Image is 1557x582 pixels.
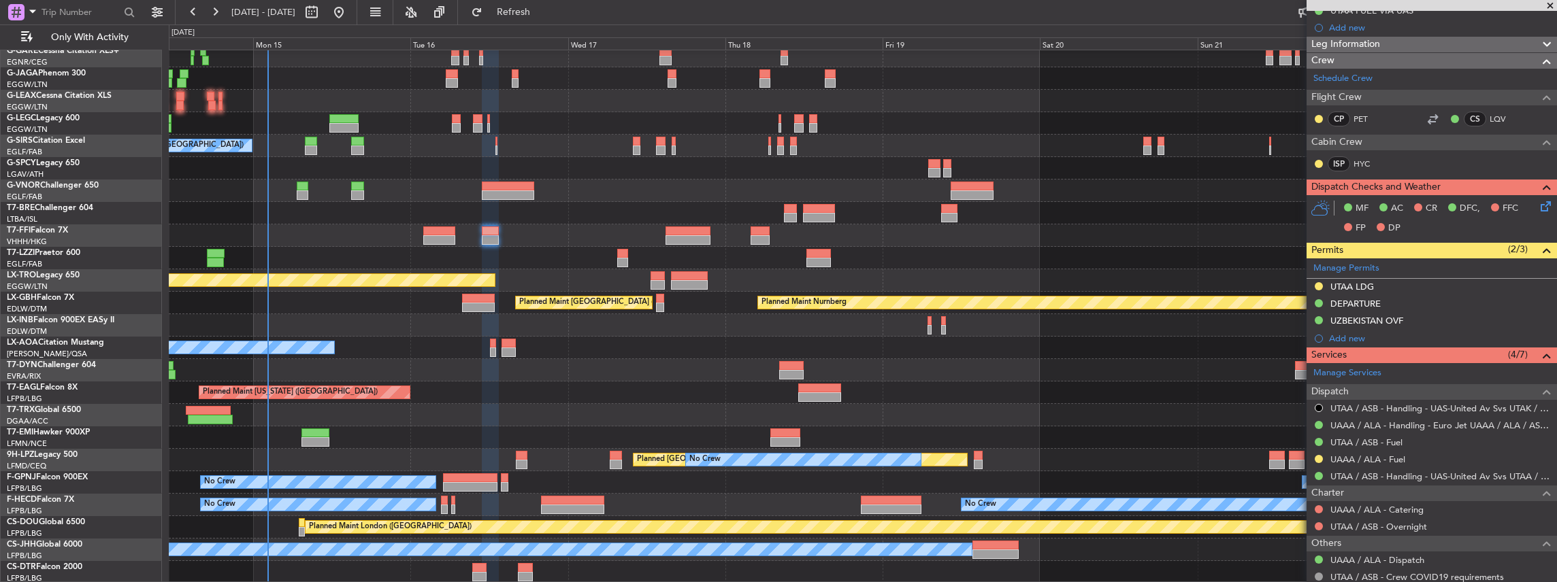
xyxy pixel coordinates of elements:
[7,316,114,324] a: LX-INBFalcon 900EX EASy II
[7,249,80,257] a: T7-LZZIPraetor 600
[1508,242,1528,256] span: (2/3)
[1311,347,1347,363] span: Services
[7,518,85,526] a: CS-DOUGlobal 6500
[7,159,80,167] a: G-SPCYLegacy 650
[1388,222,1400,235] span: DP
[7,339,38,347] span: LX-AOA
[1306,472,1337,492] div: No Crew
[7,182,40,190] span: G-VNOR
[1311,243,1343,258] span: Permits
[7,259,42,269] a: EGLF/FAB
[7,496,74,504] a: F-HECDFalcon 7X
[1356,222,1366,235] span: FP
[1311,53,1334,69] span: Crew
[7,316,33,324] span: LX-INB
[7,551,42,561] a: LFPB/LBG
[7,80,48,90] a: EGGW/LTN
[7,541,82,549] a: CS-JHHGlobal 6000
[7,249,35,257] span: T7-LZZI
[7,159,36,167] span: G-SPCY
[7,69,38,78] span: G-JAGA
[1330,403,1550,414] a: UTAA / ASB - Handling - UAS-United Av Svs UTAK / KRW
[7,428,33,437] span: T7-EMI
[1328,156,1350,171] div: ISP
[410,37,568,50] div: Tue 16
[1330,554,1424,566] a: UAAA / ALA - Dispatch
[1490,113,1520,125] a: LQV
[1330,315,1403,326] div: UZBEKISTAN OVF
[1426,202,1437,216] span: CR
[99,135,244,156] div: No Crew London ([GEOGRAPHIC_DATA])
[7,483,42,494] a: LFPB/LBG
[35,33,144,42] span: Only With Activity
[7,473,88,481] a: F-GPNJFalcon 900EX
[465,1,546,23] button: Refresh
[1313,72,1373,86] a: Schedule Crew
[1313,262,1379,275] a: Manage Permits
[7,406,35,414] span: T7-TRX
[7,528,42,538] a: LFPB/LBG
[7,371,41,381] a: EVRA/RIX
[761,292,847,313] div: Planned Maint Nurnberg
[637,449,830,470] div: Planned [GEOGRAPHIC_DATA] ([GEOGRAPHIC_DATA])
[7,57,48,67] a: EGNR/CEG
[7,304,47,314] a: EDLW/DTM
[1354,113,1384,125] a: PET
[7,114,36,122] span: G-LEGC
[1311,485,1344,501] span: Charter
[7,339,104,347] a: LX-AOACitation Mustang
[7,114,80,122] a: G-LEGCLegacy 600
[7,361,96,369] a: T7-DYNChallenger 604
[7,137,85,145] a: G-SIRSCitation Excel
[7,326,47,337] a: EDLW/DTM
[7,182,99,190] a: G-VNORChallenger 650
[7,226,31,235] span: T7-FFI
[7,92,112,100] a: G-LEAXCessna Citation XLS
[203,382,378,403] div: Planned Maint [US_STATE] ([GEOGRAPHIC_DATA])
[1311,536,1341,551] span: Others
[1329,22,1550,33] div: Add new
[7,439,47,449] a: LFMN/NCE
[1330,470,1550,482] a: UTAA / ASB - Handling - UAS-United Av Svs UTAA / ASB
[1311,135,1362,150] span: Cabin Crew
[7,192,42,202] a: EGLF/FAB
[1503,202,1518,216] span: FFC
[15,27,148,48] button: Only With Activity
[7,204,93,212] a: T7-BREChallenger 604
[7,473,36,481] span: F-GPNJ
[7,496,37,504] span: F-HECD
[7,461,46,471] a: LFMD/CEQ
[1391,202,1403,216] span: AC
[7,147,42,157] a: EGLF/FAB
[253,37,410,50] div: Mon 15
[1311,384,1349,400] span: Dispatch
[7,406,81,414] a: T7-TRXGlobal 6500
[7,226,68,235] a: T7-FFIFalcon 7X
[1330,420,1550,431] a: UAAA / ALA - Handling - Euro Jet UAAA / ALA / ASTER AVIATION SERVICES
[1330,504,1424,515] a: UAAA / ALA - Catering
[1508,347,1528,362] span: (4/7)
[204,494,235,515] div: No Crew
[7,102,48,112] a: EGGW/LTN
[7,383,78,392] a: T7-EAGLFalcon 8X
[1311,90,1362,105] span: Flight Crew
[485,7,542,17] span: Refresh
[519,292,734,313] div: Planned Maint [GEOGRAPHIC_DATA] ([GEOGRAPHIC_DATA])
[204,472,235,492] div: No Crew
[1356,202,1368,216] span: MF
[309,517,472,537] div: Planned Maint London ([GEOGRAPHIC_DATA])
[96,37,253,50] div: Sun 14
[7,563,82,571] a: CS-DTRFalcon 2000
[231,6,295,18] span: [DATE] - [DATE]
[1311,179,1441,195] span: Dispatch Checks and Weather
[689,449,721,470] div: No Crew
[7,563,36,571] span: CS-DTR
[7,416,48,426] a: DGAA/ACC
[7,383,40,392] span: T7-EAGL
[883,37,1040,50] div: Fri 19
[1040,37,1197,50] div: Sat 20
[1330,437,1403,448] a: UTAA / ASB - Fuel
[7,506,42,516] a: LFPB/LBG
[568,37,725,50] div: Wed 17
[7,394,42,404] a: LFPB/LBG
